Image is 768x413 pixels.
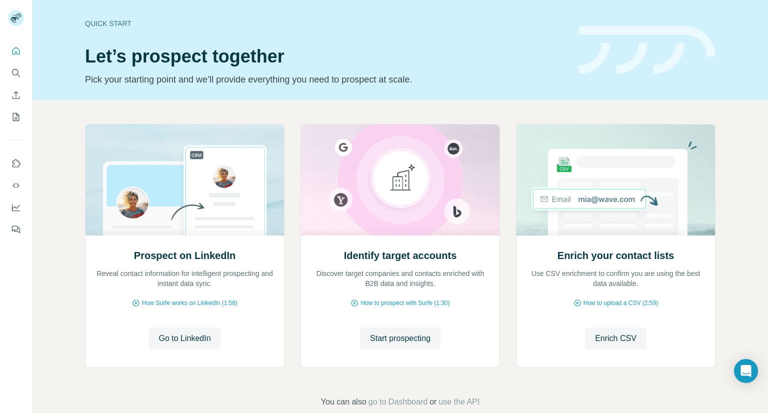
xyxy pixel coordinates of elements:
[300,124,500,235] img: Identify target accounts
[85,72,567,86] p: Pick your starting point and we’ll provide everything you need to prospect at scale.
[360,298,449,307] span: How to prospect with Surfe (1:30)
[526,268,705,288] p: Use CSV enrichment to confirm you are using the best data available.
[95,268,274,288] p: Reveal contact information for intelligent prospecting and instant data sync.
[579,26,715,74] img: banner
[321,396,366,408] span: You can also
[311,268,489,288] p: Discover target companies and contacts enriched with B2B data and insights.
[429,396,436,408] span: or
[8,220,24,238] button: Feedback
[8,108,24,126] button: My lists
[134,248,235,262] h2: Prospect on LinkedIn
[8,42,24,60] button: Quick start
[438,396,479,408] button: use the API
[583,298,658,307] span: How to upload a CSV (2:59)
[8,154,24,172] button: Use Surfe on LinkedIn
[516,124,715,235] img: Enrich your contact lists
[370,332,430,344] span: Start prospecting
[8,176,24,194] button: Use Surfe API
[85,124,284,235] img: Prospect on LinkedIn
[360,327,440,349] button: Start prospecting
[8,86,24,104] button: Enrich CSV
[8,64,24,82] button: Search
[368,396,427,408] button: go to Dashboard
[585,327,646,349] button: Enrich CSV
[158,332,210,344] span: Go to LinkedIn
[8,198,24,216] button: Dashboard
[142,298,237,307] span: How Surfe works on LinkedIn (1:58)
[85,46,567,66] h1: Let’s prospect together
[148,327,220,349] button: Go to LinkedIn
[85,18,567,28] div: Quick start
[557,248,674,262] h2: Enrich your contact lists
[734,359,758,383] div: Open Intercom Messenger
[595,332,636,344] span: Enrich CSV
[344,248,457,262] h2: Identify target accounts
